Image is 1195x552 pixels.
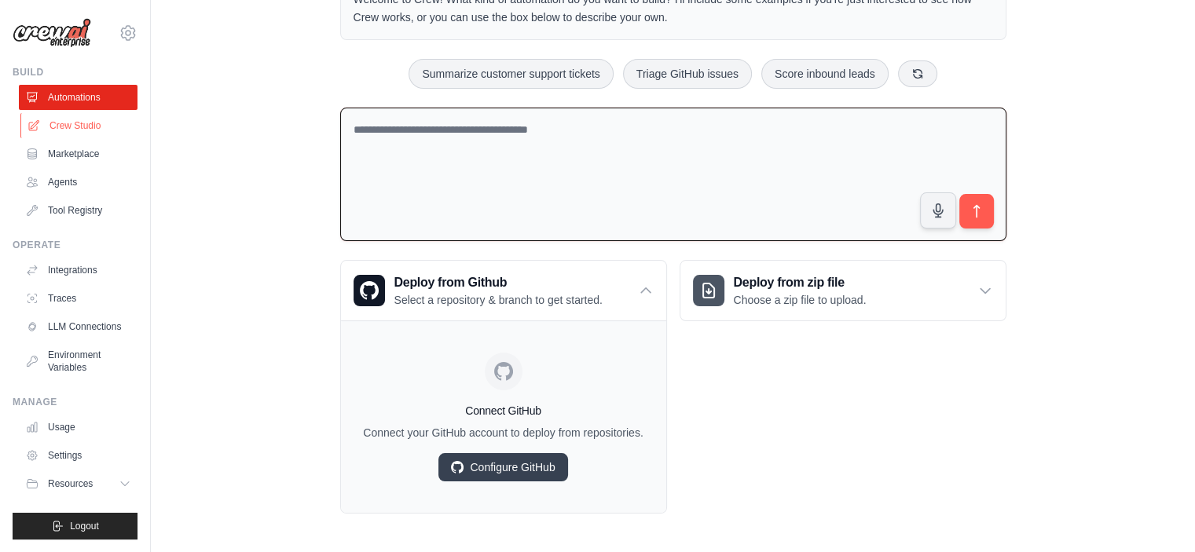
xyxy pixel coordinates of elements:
[19,170,137,195] a: Agents
[438,453,567,481] a: Configure GitHub
[19,415,137,440] a: Usage
[20,113,139,138] a: Crew Studio
[13,396,137,408] div: Manage
[19,471,137,496] button: Resources
[19,314,137,339] a: LLM Connections
[48,477,93,490] span: Resources
[1116,477,1195,552] iframe: Chat Widget
[761,59,889,89] button: Score inbound leads
[70,520,99,532] span: Logout
[19,141,137,166] a: Marketplace
[19,443,137,468] a: Settings
[19,198,137,223] a: Tool Registry
[13,239,137,251] div: Operate
[13,513,137,539] button: Logout
[734,292,867,308] p: Choose a zip file to upload.
[19,258,137,283] a: Integrations
[354,403,654,419] h4: Connect GitHub
[19,286,137,311] a: Traces
[394,292,603,308] p: Select a repository & branch to get started.
[13,18,91,48] img: Logo
[623,59,752,89] button: Triage GitHub issues
[354,425,654,441] p: Connect your GitHub account to deploy from repositories.
[734,273,867,292] h3: Deploy from zip file
[409,59,613,89] button: Summarize customer support tickets
[13,66,137,79] div: Build
[19,85,137,110] a: Automations
[394,273,603,292] h3: Deploy from Github
[19,342,137,380] a: Environment Variables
